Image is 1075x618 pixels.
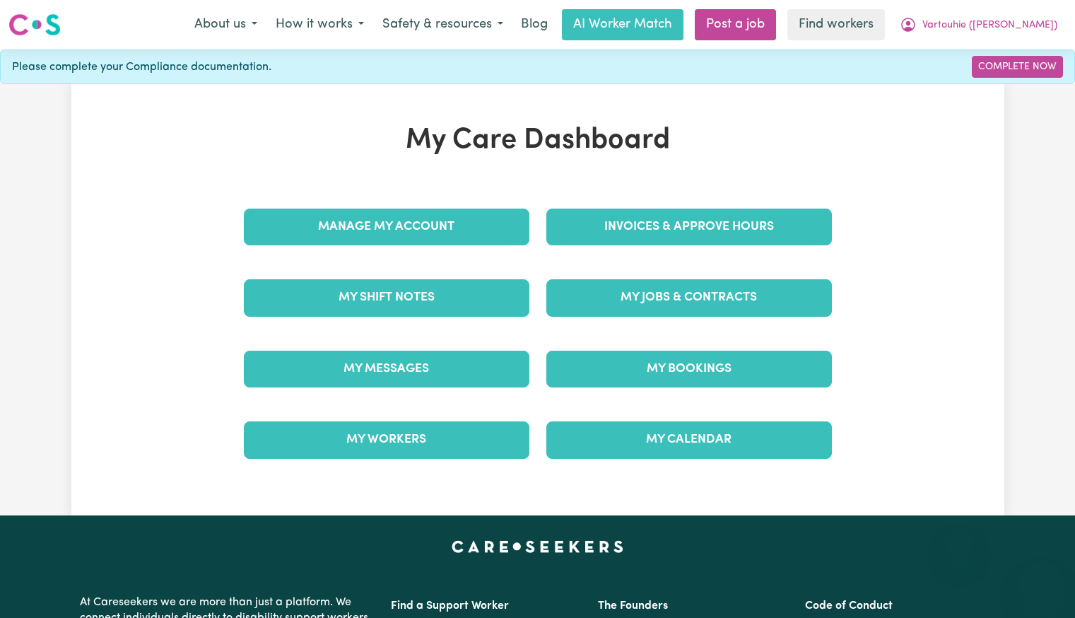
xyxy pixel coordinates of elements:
[12,59,271,76] span: Please complete your Compliance documentation.
[185,10,266,40] button: About us
[787,9,885,40] a: Find workers
[546,421,832,458] a: My Calendar
[452,541,623,552] a: Careseekers home page
[244,351,529,387] a: My Messages
[235,124,840,158] h1: My Care Dashboard
[695,9,776,40] a: Post a job
[391,600,509,612] a: Find a Support Worker
[562,9,683,40] a: AI Worker Match
[945,527,973,556] iframe: Close message
[546,209,832,245] a: Invoices & Approve Hours
[972,56,1063,78] a: Complete Now
[244,421,529,458] a: My Workers
[598,600,668,612] a: The Founders
[244,209,529,245] a: Manage My Account
[891,10,1067,40] button: My Account
[266,10,373,40] button: How it works
[8,12,61,37] img: Careseekers logo
[512,9,556,40] a: Blog
[373,10,512,40] button: Safety & resources
[8,8,61,41] a: Careseekers logo
[922,18,1057,33] span: Vartouhie ([PERSON_NAME])
[546,279,832,316] a: My Jobs & Contracts
[805,600,893,612] a: Code of Conduct
[1018,561,1064,607] iframe: Button to launch messaging window
[546,351,832,387] a: My Bookings
[244,279,529,316] a: My Shift Notes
